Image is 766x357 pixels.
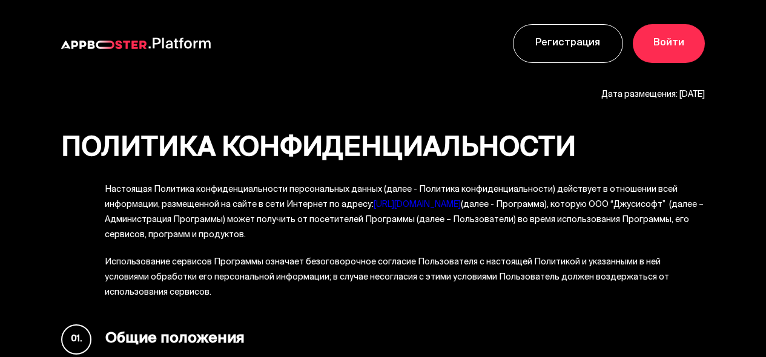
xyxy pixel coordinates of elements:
[61,87,705,102] p: Дата размещения: [DATE]
[61,134,705,166] h1: ПОЛИТИКА КОНФИДЕНЦИАЛЬНОСТИ
[105,255,705,300] li: Использование сервисов Программы означает безоговорочное согласие Пользователя с настоящей Полити...
[61,324,91,355] span: 01.
[61,324,705,355] h2: Общие положения
[633,24,705,63] a: Войти
[513,24,623,63] a: Регистрация
[374,197,461,212] a: [URL][DOMAIN_NAME]
[105,182,705,243] li: Настоящая Политика конфиденциальности персональных данных (далее - Политика конфиденциальности) д...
